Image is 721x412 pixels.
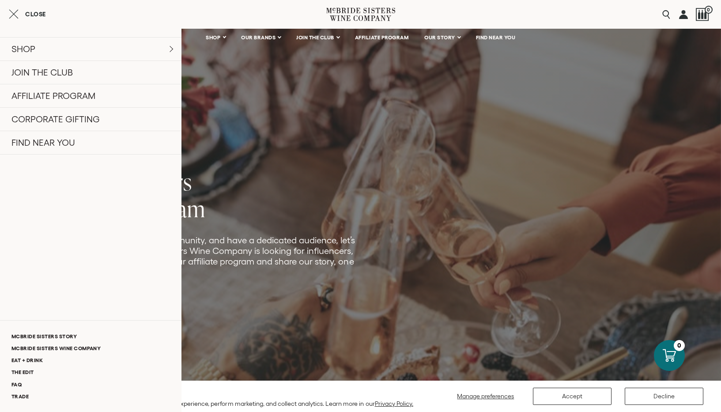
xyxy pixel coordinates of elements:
[705,6,713,14] span: 0
[476,34,516,41] span: FIND NEAR YOU
[53,235,357,277] p: If you love wine, celebrate community, and have a dedicated audience, let’s team up. [PERSON_NAME...
[25,11,46,17] span: Close
[200,29,231,46] a: SHOP
[424,34,455,41] span: OUR STORY
[13,389,413,396] h2: We value your privacy
[241,34,276,41] span: OUR BRANDS
[13,400,413,408] p: We use cookies and other technologies to personalize your experience, perform marketing, and coll...
[625,388,703,405] button: Decline
[9,9,46,19] button: Close cart
[206,34,221,41] span: SHOP
[457,393,514,400] span: Manage preferences
[674,340,685,351] div: 0
[452,388,520,405] button: Manage preferences
[419,29,466,46] a: OUR STORY
[533,388,612,405] button: Accept
[375,400,413,407] a: Privacy Policy.
[291,29,345,46] a: JOIN THE CLUB
[349,29,415,46] a: AFFILIATE PROGRAM
[355,34,409,41] span: AFFILIATE PROGRAM
[296,34,334,41] span: JOIN THE CLUB
[470,29,521,46] a: FIND NEAR YOU
[235,29,286,46] a: OUR BRANDS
